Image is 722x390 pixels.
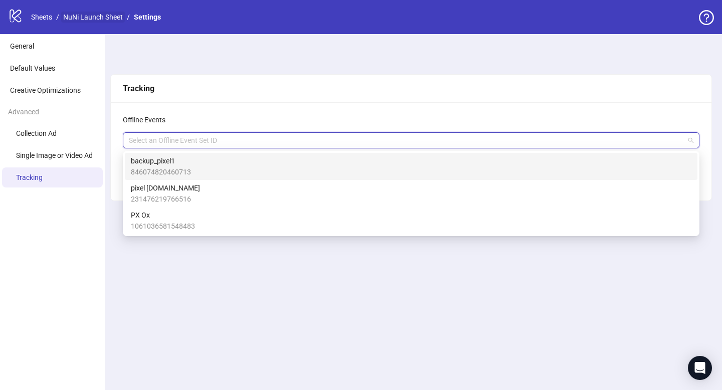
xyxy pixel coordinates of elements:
span: pixel [DOMAIN_NAME] [131,182,200,193]
span: 231476219766516 [131,193,200,205]
span: Single Image or Video Ad [16,151,93,159]
span: question-circle [699,10,714,25]
span: Creative Optimizations [10,86,81,94]
li: / [127,12,130,23]
a: Sheets [29,12,54,23]
div: Offline Events [123,114,699,125]
span: Tracking [16,173,43,181]
div: Tracking [123,82,699,95]
span: PX Ox [131,210,195,221]
span: Default Values [10,64,55,72]
span: backup_pixel1 [131,155,191,166]
span: General [10,42,34,50]
div: Open Intercom Messenger [688,356,712,380]
span: 1061036581548483 [131,221,195,232]
div: PX Ox [125,207,697,234]
a: NuNi Launch Sheet [61,12,125,23]
span: 846074820460713 [131,166,191,177]
a: Settings [132,12,163,23]
div: pixel nuni-shop.de [125,180,697,207]
div: backup_pixel1 [125,153,697,180]
span: Collection Ad [16,129,57,137]
li: / [56,12,59,23]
